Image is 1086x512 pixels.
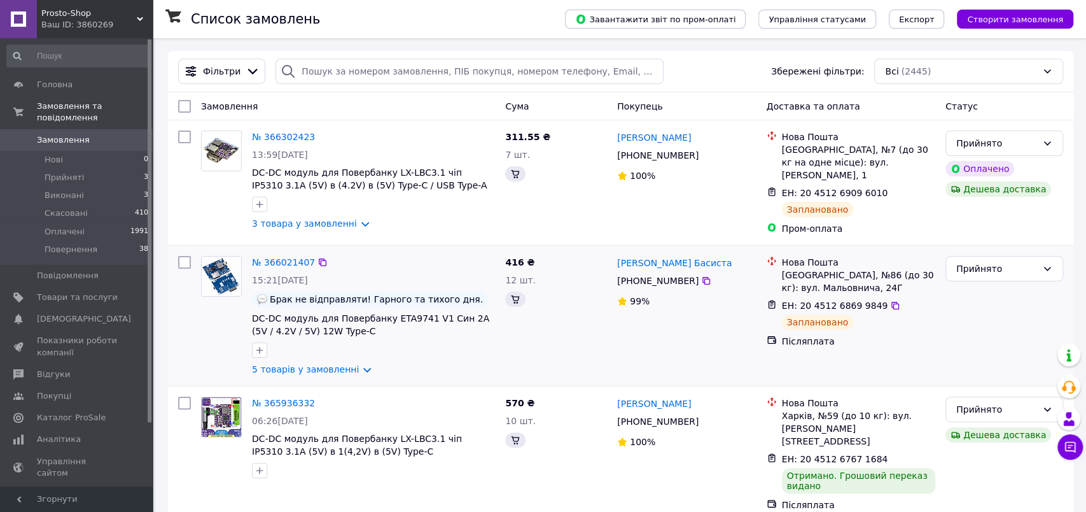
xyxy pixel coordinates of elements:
div: Дешева доставка [945,181,1051,197]
a: Фото товару [201,397,242,437]
span: (2445) [902,66,931,76]
span: Показники роботи компанії [37,335,118,358]
span: Збережені фільтри: [771,65,864,78]
div: Прийнято [956,262,1037,276]
span: Експорт [899,15,935,24]
a: DC-DC модуль для Повербанку ETA9741 V1 Син 2А (5V / 4.2V / 5V) 12W Type-C [252,313,489,336]
span: Cума [505,101,529,111]
span: Управління сайтом [37,456,118,479]
span: 99% [630,296,650,306]
span: 410 [135,208,148,219]
div: Харків, №59 (до 10 кг): вул. [PERSON_NAME][STREET_ADDRESS] [782,409,935,448]
span: [PHONE_NUMBER] [617,150,699,160]
span: Замовлення [201,101,258,111]
span: 7 шт. [505,150,530,160]
a: Фото товару [201,131,242,171]
a: Створити замовлення [944,13,1073,24]
span: Прийняті [45,172,84,183]
span: Управління статусами [769,15,866,24]
span: 416 ₴ [505,257,534,267]
a: № 365936332 [252,398,315,408]
span: Замовлення [37,134,90,146]
span: 38 [139,244,148,255]
span: 100% [630,437,655,447]
a: DC-DC модуль для Повербанку LX-LBC3.1 чіп IP5310 3.1А (5V) в (4.2V) в (5V) Type-C / USB Type-A [252,167,487,190]
span: Повернення [45,244,97,255]
span: [PHONE_NUMBER] [617,416,699,427]
button: Експорт [889,10,945,29]
span: Виконані [45,190,84,201]
button: Завантажити звіт по пром-оплаті [565,10,746,29]
span: 3 [144,190,148,201]
div: Нова Пошта [782,131,935,143]
span: 311.55 ₴ [505,132,550,142]
span: 12 шт. [505,275,536,285]
span: 100% [630,171,655,181]
div: Нова Пошта [782,256,935,269]
img: :speech_balloon: [257,294,267,304]
span: 06:26[DATE] [252,416,308,426]
span: ЕН: 20 4512 6767 1684 [782,454,888,464]
button: Створити замовлення [957,10,1073,29]
span: Prosto-Shop [41,8,137,19]
a: [PERSON_NAME] [617,131,691,144]
a: 3 товара у замовленні [252,218,357,229]
span: Замовлення та повідомлення [37,101,153,124]
span: Нові [45,154,63,166]
span: 1991 [130,226,148,238]
a: № 366021407 [252,257,315,267]
span: 15:21[DATE] [252,275,308,285]
a: 5 товарів у замовленні [252,364,359,374]
input: Пошук за номером замовлення, ПІБ покупця, номером телефону, Email, номером накладної [275,59,663,84]
div: [GEOGRAPHIC_DATA], №7 (до 30 кг на одне місце): вул. [PERSON_NAME], 1 [782,143,935,181]
span: [PHONE_NUMBER] [617,276,699,286]
button: Чат з покупцем [1057,434,1083,460]
span: 10 шт. [505,416,536,426]
div: Ваш ID: 3860269 [41,19,153,31]
span: Всі [885,65,898,78]
span: ЕН: 20 4512 6909 6010 [782,188,888,198]
span: 3 [144,172,148,183]
span: 0 [144,154,148,166]
div: Отримано. Грошовий переказ видано [782,468,935,494]
span: ЕН: 20 4512 6869 9849 [782,301,888,311]
div: [GEOGRAPHIC_DATA], №86 (до 30 кг): вул. Мальовнича, 24Г [782,269,935,294]
div: Оплачено [945,161,1014,176]
span: Товари та послуги [37,292,118,303]
span: [DEMOGRAPHIC_DATA] [37,313,131,325]
span: Покупці [37,390,71,402]
span: Створити замовлення [967,15,1063,24]
span: Завантажити звіт по пром-оплаті [575,13,735,25]
span: 13:59[DATE] [252,150,308,160]
button: Управління статусами [758,10,876,29]
a: № 366302423 [252,132,315,142]
a: DC-DC модуль для Повербанку LX-LBC3.1 чіп IP5310 3.1А (5V) в 1(4,2V) в (5V) Type-C [252,434,462,457]
div: Нова Пошта [782,397,935,409]
div: Прийнято [956,136,1037,150]
span: Повідомлення [37,270,99,281]
span: Оплачені [45,226,85,238]
span: Головна [37,79,73,90]
input: Пошук [6,45,150,68]
div: Заплановано [782,202,854,217]
span: Покупець [617,101,662,111]
span: Скасовані [45,208,88,219]
a: [PERSON_NAME] Басиста [617,257,732,269]
img: Фото товару [202,131,241,171]
span: Доставка та оплата [767,101,860,111]
span: 570 ₴ [505,398,534,408]
a: Фото товару [201,256,242,297]
span: Брак не відправляти! Гарного та тихого дня. [270,294,483,304]
img: Фото товару [202,257,241,295]
div: Заплановано [782,315,854,330]
h1: Список замовлень [191,11,320,27]
span: Фільтри [203,65,240,78]
div: Післяплата [782,335,935,348]
div: Пром-оплата [782,222,935,235]
span: Каталог ProSale [37,412,106,423]
img: Фото товару [202,397,241,437]
div: Прийнято [956,402,1037,416]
